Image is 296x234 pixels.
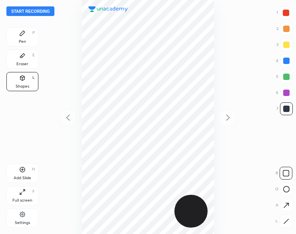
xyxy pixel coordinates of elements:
div: Add Slide [14,176,31,180]
div: L [276,215,292,228]
div: Full screen [12,198,32,202]
div: 4 [276,54,293,67]
div: O [275,183,293,196]
div: L [32,76,35,80]
div: 7 [276,102,293,115]
div: E [32,53,35,57]
div: F [32,190,35,194]
div: 3 [276,38,293,51]
div: 2 [276,22,293,35]
div: H [32,167,35,171]
div: Shapes [16,84,29,88]
div: A [276,199,293,212]
div: 6 [276,86,293,99]
div: R [276,167,292,180]
div: 5 [276,70,293,83]
button: Start recording [6,6,54,16]
div: Settings [15,221,30,225]
div: Pen [19,40,26,44]
div: 1 [276,6,292,19]
img: logo.38c385cc.svg [88,6,128,12]
div: Eraser [16,62,28,66]
div: P [32,31,35,35]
